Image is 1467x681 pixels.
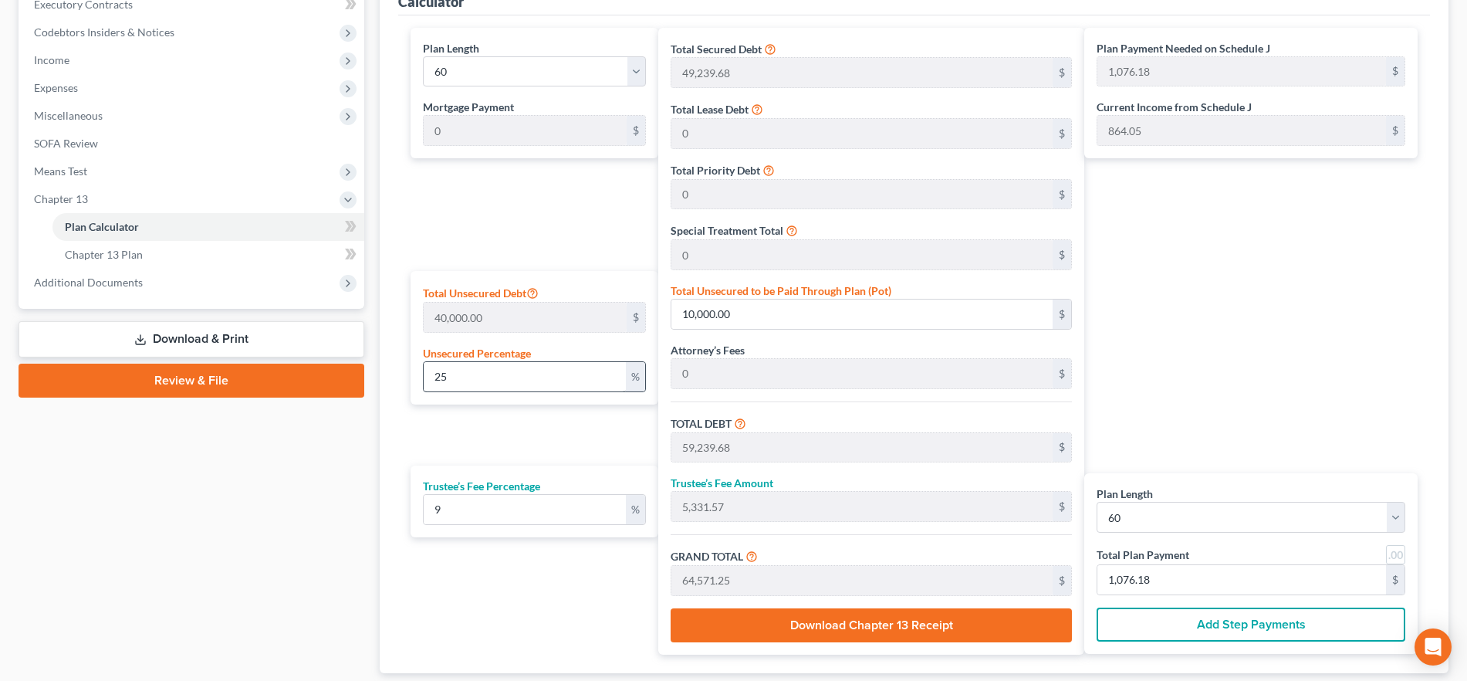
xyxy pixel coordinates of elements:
[671,283,891,299] label: Total Unsecured to be Paid Through Plan (Pot)
[1097,608,1405,642] button: Add Step Payments
[1053,180,1071,209] div: $
[1386,545,1405,564] a: Round to nearest dollar
[1386,57,1404,86] div: $
[34,137,98,150] span: SOFA Review
[424,495,626,524] input: 0.00
[671,608,1072,642] button: Download Chapter 13 Receipt
[34,192,88,205] span: Chapter 13
[1053,300,1071,329] div: $
[34,81,78,94] span: Expenses
[626,362,645,391] div: %
[1053,359,1071,388] div: $
[671,475,773,491] label: Trustee’s Fee Amount
[423,99,514,115] label: Mortgage Payment
[671,41,762,57] label: Total Secured Debt
[1053,240,1071,269] div: $
[671,300,1053,329] input: 0.00
[52,213,364,241] a: Plan Calculator
[423,345,531,361] label: Unsecured Percentage
[19,364,364,398] a: Review & File
[1097,99,1252,115] label: Current Income from Schedule J
[424,116,627,145] input: 0.00
[1097,116,1386,145] input: 0.00
[671,548,743,564] label: GRAND TOTAL
[19,321,364,357] a: Download & Print
[1053,566,1071,595] div: $
[671,240,1053,269] input: 0.00
[671,222,783,239] label: Special Treatment Total
[52,241,364,269] a: Chapter 13 Plan
[34,25,174,39] span: Codebtors Insiders & Notices
[34,276,143,289] span: Additional Documents
[65,248,143,261] span: Chapter 13 Plan
[423,283,539,302] label: Total Unsecured Debt
[1097,547,1189,563] label: Total Plan Payment
[627,303,645,332] div: $
[671,359,1053,388] input: 0.00
[1097,57,1386,86] input: 0.00
[671,162,760,178] label: Total Priority Debt
[1053,119,1071,148] div: $
[671,433,1053,462] input: 0.00
[1097,40,1270,56] label: Plan Payment Needed on Schedule J
[671,180,1053,209] input: 0.00
[34,164,87,178] span: Means Test
[1097,565,1386,595] input: 0.00
[671,415,732,432] label: TOTAL DEBT
[671,58,1053,87] input: 0.00
[1097,486,1153,502] label: Plan Length
[423,40,479,56] label: Plan Length
[1386,116,1404,145] div: $
[671,119,1053,148] input: 0.00
[1053,58,1071,87] div: $
[671,492,1053,521] input: 0.00
[34,53,69,66] span: Income
[671,566,1053,595] input: 0.00
[424,362,626,391] input: 0.00
[65,220,139,233] span: Plan Calculator
[626,495,645,524] div: %
[627,116,645,145] div: $
[424,303,627,332] input: 0.00
[1415,628,1452,666] div: Open Intercom Messenger
[34,109,103,122] span: Miscellaneous
[1386,565,1404,595] div: $
[671,342,745,358] label: Attorney’s Fees
[22,130,364,158] a: SOFA Review
[1053,433,1071,462] div: $
[671,101,749,117] label: Total Lease Debt
[423,478,540,494] label: Trustee’s Fee Percentage
[1053,492,1071,521] div: $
